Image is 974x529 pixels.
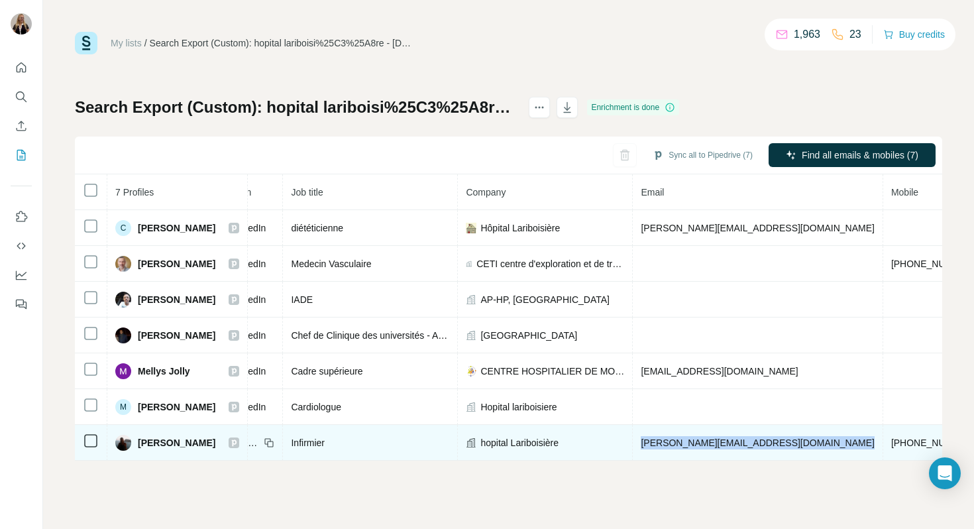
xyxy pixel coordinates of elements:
p: 23 [849,27,861,42]
button: Feedback [11,292,32,316]
span: [PERSON_NAME] [138,293,215,306]
span: Hôpital Lariboisière [480,221,560,235]
span: Company [466,187,506,198]
a: My lists [111,38,142,48]
li: / [144,36,147,50]
p: 1,963 [794,27,820,42]
span: AP-HP, [GEOGRAPHIC_DATA] [480,293,610,306]
button: actions [529,97,550,118]
span: [PERSON_NAME] [138,436,215,449]
span: hopital Lariboisière [480,436,559,449]
span: CETI centre d'exploration et de traitement de l'impuissance [476,257,624,270]
button: Enrich CSV [11,114,32,138]
button: My lists [11,143,32,167]
span: [PERSON_NAME] [138,221,215,235]
span: [PERSON_NAME] [138,257,215,270]
img: Avatar [115,363,131,379]
img: Surfe Logo [75,32,97,54]
button: Use Surfe on LinkedIn [11,205,32,229]
button: Search [11,85,32,109]
div: Open Intercom Messenger [929,457,961,489]
button: Quick start [11,56,32,80]
span: Hopital lariboisiere [480,400,557,414]
img: company-logo [466,223,476,233]
span: [PERSON_NAME] [138,400,215,414]
button: Find all emails & mobiles (7) [769,143,936,167]
span: Infirmier [291,438,325,448]
span: LinkedIn [231,221,266,235]
span: [PERSON_NAME] [138,329,215,342]
div: Search Export (Custom): hopital lariboisi%25C3%25A8re - [DATE] 08:18 [150,36,415,50]
span: Job title [291,187,323,198]
button: Dashboard [11,263,32,287]
h1: Search Export (Custom): hopital lariboisi%25C3%25A8re - [DATE] 08:18 [75,97,517,118]
span: [GEOGRAPHIC_DATA] [480,329,577,342]
span: LinkedIn [231,293,266,306]
div: C [115,220,131,236]
span: LinkedIn [231,257,266,270]
span: [PERSON_NAME][EMAIL_ADDRESS][DOMAIN_NAME] [641,438,874,448]
div: M [115,399,131,415]
div: Enrichment is done [587,99,679,115]
span: IADE [291,294,313,305]
span: Chef de Clinique des universités - Assistant des hôpitaux [291,330,525,341]
span: Mobile [891,187,918,198]
span: Mellys Jolly [138,365,190,378]
img: Avatar [115,256,131,272]
span: [EMAIL_ADDRESS][DOMAIN_NAME] [641,366,798,377]
span: 7 Profiles [115,187,154,198]
img: Avatar [115,292,131,308]
img: Avatar [115,327,131,343]
button: Buy credits [883,25,945,44]
span: Medecin Vasculaire [291,259,371,269]
span: Email [641,187,664,198]
img: Avatar [11,13,32,34]
span: diététicienne [291,223,343,233]
span: Cadre supérieure [291,366,362,377]
img: Avatar [115,435,131,451]
span: LinkedIn [231,329,266,342]
span: LinkedIn [231,365,266,378]
span: LinkedIn [231,400,266,414]
span: Find all emails & mobiles (7) [802,148,918,162]
span: Cardiologue [291,402,341,412]
button: Sync all to Pipedrive (7) [643,145,762,165]
button: Use Surfe API [11,234,32,258]
span: CENTRE HOSPITALIER DE MONTREUIL HOPITAL [PERSON_NAME] [480,365,624,378]
span: [PERSON_NAME][EMAIL_ADDRESS][DOMAIN_NAME] [641,223,874,233]
img: company-logo [466,366,476,377]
